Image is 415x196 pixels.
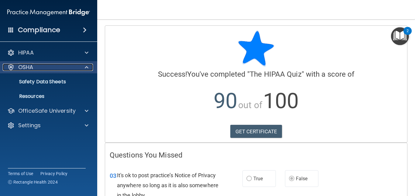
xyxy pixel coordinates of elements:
a: Settings [7,122,88,129]
p: Resources [4,93,87,99]
input: True [246,177,252,181]
h4: Questions You Missed [110,151,403,159]
span: 03 [110,172,116,179]
a: GET CERTIFICATE [230,125,282,138]
span: Ⓒ Rectangle Health 2024 [8,179,58,185]
iframe: Drift Widget Chat Controller [385,154,408,177]
p: Settings [18,122,41,129]
a: Privacy Policy [40,171,68,177]
p: HIPAA [18,49,34,56]
p: OfficeSafe University [18,107,76,115]
p: Safety Data Sheets [4,79,87,85]
button: Open Resource Center, 2 new notifications [391,27,409,45]
h4: Compliance [18,26,60,34]
span: The HIPAA Quiz [250,70,301,78]
p: OSHA [18,64,33,71]
span: Success! [158,70,187,78]
img: PMB logo [7,6,90,18]
a: OSHA [7,64,88,71]
a: HIPAA [7,49,88,56]
a: OfficeSafe University [7,107,88,115]
span: True [253,176,263,181]
input: False [289,177,294,181]
img: blue-star-rounded.9d042014.png [238,30,274,67]
span: out of [238,100,262,110]
a: Terms of Use [8,171,33,177]
span: False [296,176,308,181]
span: 100 [263,88,299,113]
span: 90 [214,88,237,113]
div: 2 [406,31,409,39]
h4: You've completed " " with a score of [110,70,403,78]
